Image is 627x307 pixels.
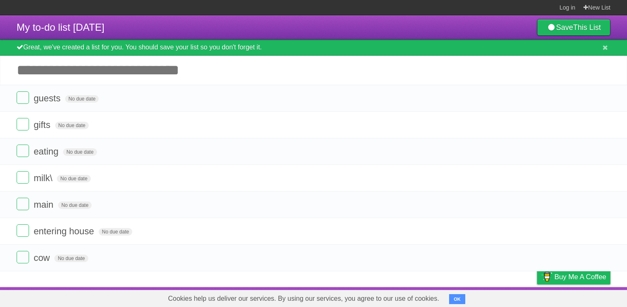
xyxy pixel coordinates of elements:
a: Suggest a feature [558,289,610,305]
b: This List [573,23,601,32]
button: OK [449,294,465,304]
span: Cookies help us deliver our services. By using our services, you agree to our use of cookies. [160,290,447,307]
span: No due date [55,122,89,129]
a: Buy me a coffee [537,269,610,285]
a: Developers [454,289,488,305]
span: entering house [34,226,96,236]
span: cow [34,253,52,263]
label: Done [17,171,29,184]
span: eating [34,146,61,157]
label: Done [17,91,29,104]
img: Buy me a coffee [541,270,552,284]
label: Done [17,198,29,210]
span: My to-do list [DATE] [17,22,104,33]
label: Done [17,118,29,130]
span: No due date [99,228,132,236]
span: No due date [63,148,97,156]
span: No due date [57,175,90,182]
span: guests [34,93,63,103]
label: Done [17,251,29,263]
span: No due date [58,201,92,209]
: milk\ [34,173,54,183]
span: No due date [54,255,88,262]
span: main [34,199,56,210]
label: Done [17,224,29,237]
a: SaveThis List [537,19,610,36]
span: Buy me a coffee [554,270,606,284]
a: Privacy [526,289,548,305]
span: gifts [34,120,52,130]
label: Done [17,145,29,157]
a: About [427,289,444,305]
a: Terms [498,289,516,305]
span: No due date [65,95,99,103]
